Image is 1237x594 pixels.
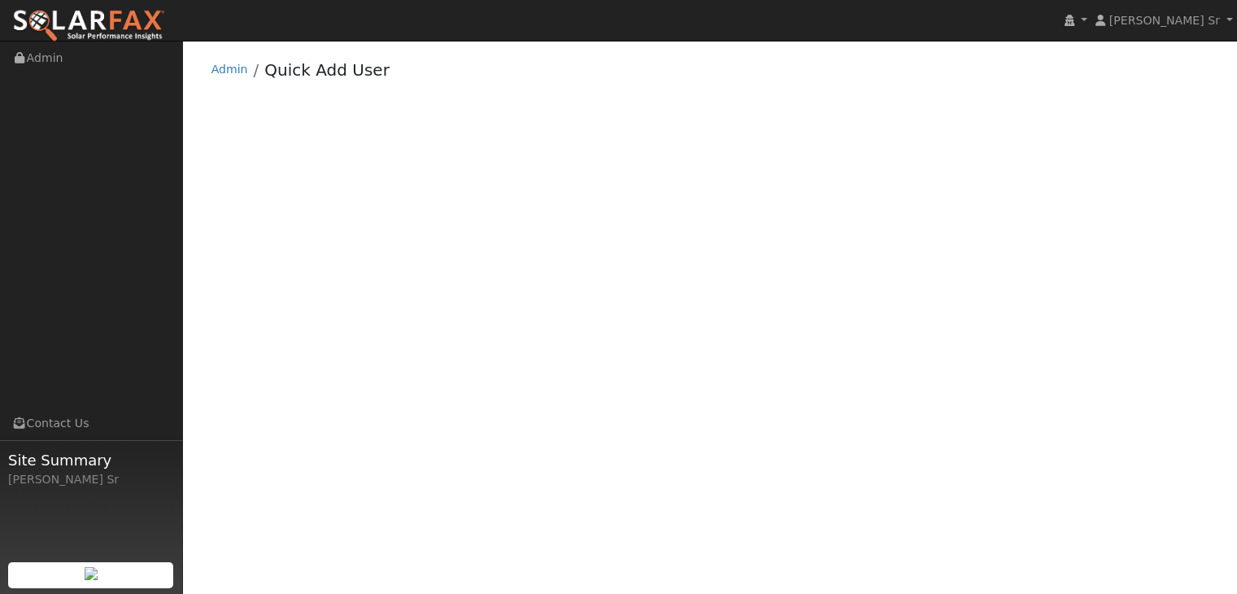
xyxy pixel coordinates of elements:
span: Site Summary [8,449,174,471]
span: [PERSON_NAME] Sr [1109,14,1220,27]
div: [PERSON_NAME] Sr [8,471,174,488]
img: retrieve [85,567,98,580]
a: Admin [211,63,248,76]
a: Quick Add User [264,60,390,80]
img: SolarFax [12,9,165,43]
